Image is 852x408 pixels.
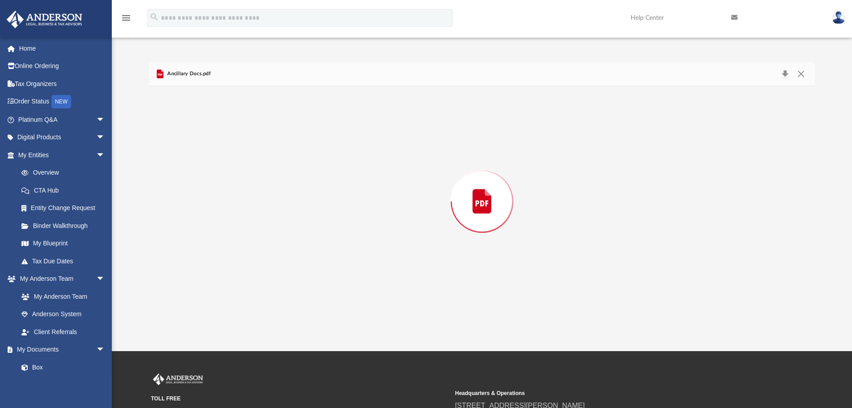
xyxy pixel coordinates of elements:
span: arrow_drop_down [96,111,114,129]
img: Anderson Advisors Platinum Portal [151,374,205,385]
span: arrow_drop_down [96,341,114,359]
span: arrow_drop_down [96,146,114,164]
div: NEW [51,95,71,108]
a: Order StatusNEW [6,93,119,111]
small: Headquarters & Operations [455,389,753,397]
a: Home [6,39,119,57]
a: Digital Productsarrow_drop_down [6,129,119,146]
span: Ancillary Docs.pdf [165,70,211,78]
a: Tax Due Dates [13,252,119,270]
a: Overview [13,164,119,182]
small: TOLL FREE [151,395,449,403]
span: arrow_drop_down [96,129,114,147]
i: search [149,12,159,22]
img: Anderson Advisors Platinum Portal [4,11,85,28]
a: Entity Change Request [13,199,119,217]
a: My Anderson Teamarrow_drop_down [6,270,114,288]
a: Platinum Q&Aarrow_drop_down [6,111,119,129]
button: Close [793,68,809,80]
a: Client Referrals [13,323,114,341]
a: Anderson System [13,305,114,323]
a: Binder Walkthrough [13,217,119,235]
a: My Blueprint [13,235,114,253]
span: arrow_drop_down [96,270,114,288]
a: Box [13,358,110,376]
a: My Documentsarrow_drop_down [6,341,114,359]
i: menu [121,13,131,23]
a: CTA Hub [13,181,119,199]
a: Meeting Minutes [13,376,114,394]
a: Tax Organizers [6,75,119,93]
a: menu [121,17,131,23]
button: Download [777,68,793,80]
a: My Anderson Team [13,288,110,305]
a: My Entitiesarrow_drop_down [6,146,119,164]
div: Preview [149,62,815,317]
img: User Pic [832,11,845,24]
a: Online Ordering [6,57,119,75]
